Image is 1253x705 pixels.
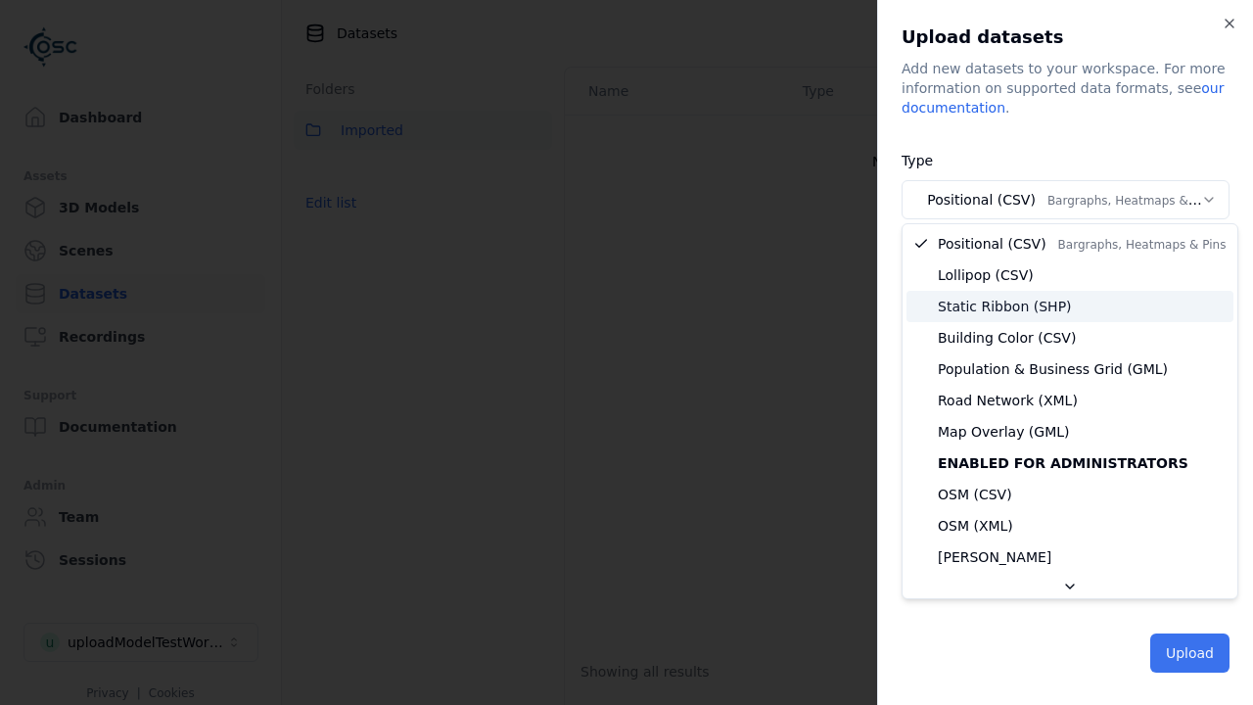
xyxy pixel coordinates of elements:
[938,391,1078,410] span: Road Network (XML)
[1058,238,1227,252] span: Bargraphs, Heatmaps & Pins
[938,547,1051,567] span: [PERSON_NAME]
[938,422,1070,442] span: Map Overlay (GML)
[938,265,1034,285] span: Lollipop (CSV)
[938,234,1226,254] span: Positional (CSV)
[906,447,1233,479] div: Enabled for administrators
[938,297,1072,316] span: Static Ribbon (SHP)
[938,328,1076,348] span: Building Color (CSV)
[938,516,1013,536] span: OSM (XML)
[938,359,1168,379] span: Population & Business Grid (GML)
[938,485,1012,504] span: OSM (CSV)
